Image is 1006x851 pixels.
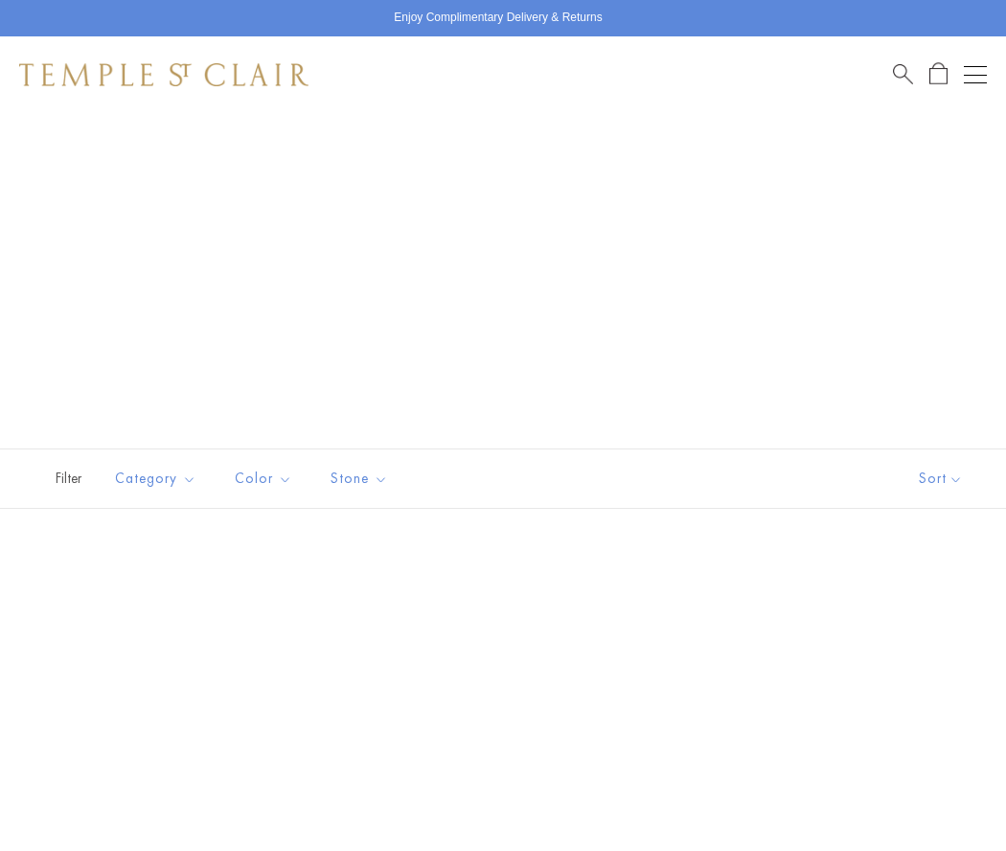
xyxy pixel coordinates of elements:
img: Temple St. Clair [19,63,309,86]
button: Color [220,457,307,500]
button: Category [101,457,211,500]
button: Show sort by [876,449,1006,508]
a: Search [893,62,913,86]
span: Stone [321,467,402,491]
a: Open Shopping Bag [929,62,948,86]
span: Color [225,467,307,491]
span: Category [105,467,211,491]
button: Stone [316,457,402,500]
button: Open navigation [964,63,987,86]
p: Enjoy Complimentary Delivery & Returns [394,9,602,28]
